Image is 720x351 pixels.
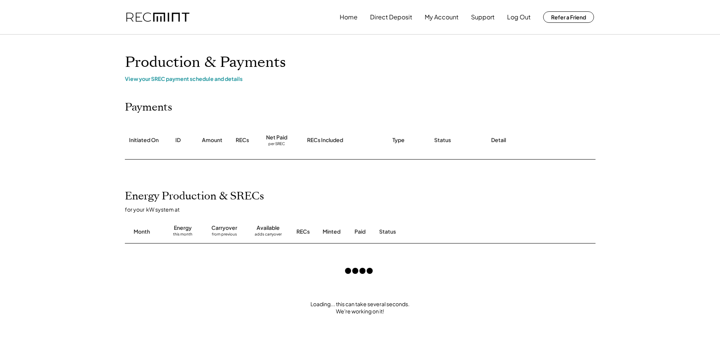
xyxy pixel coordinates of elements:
[211,224,237,232] div: Carryover
[129,136,159,144] div: Initiated On
[117,300,603,315] div: Loading... this can take several seconds. We're working on it!
[307,136,343,144] div: RECs Included
[543,11,594,23] button: Refer a Friend
[370,9,412,25] button: Direct Deposit
[491,136,506,144] div: Detail
[126,13,189,22] img: recmint-logotype%403x.png
[175,136,181,144] div: ID
[340,9,358,25] button: Home
[425,9,458,25] button: My Account
[434,136,451,144] div: Status
[125,190,264,203] h2: Energy Production & SRECs
[354,228,366,236] div: Paid
[268,141,285,147] div: per SREC
[507,9,531,25] button: Log Out
[257,224,280,232] div: Available
[174,224,192,232] div: Energy
[255,232,282,239] div: adds carryover
[379,228,508,236] div: Status
[125,54,596,71] h1: Production & Payments
[323,228,340,236] div: Minted
[125,206,603,213] div: for your kW system at
[134,228,150,236] div: Month
[173,232,192,239] div: this month
[202,136,222,144] div: Amount
[125,75,596,82] div: View your SREC payment schedule and details
[296,228,310,236] div: RECs
[236,136,249,144] div: RECs
[266,134,287,141] div: Net Paid
[212,232,237,239] div: from previous
[125,101,172,114] h2: Payments
[471,9,495,25] button: Support
[392,136,405,144] div: Type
